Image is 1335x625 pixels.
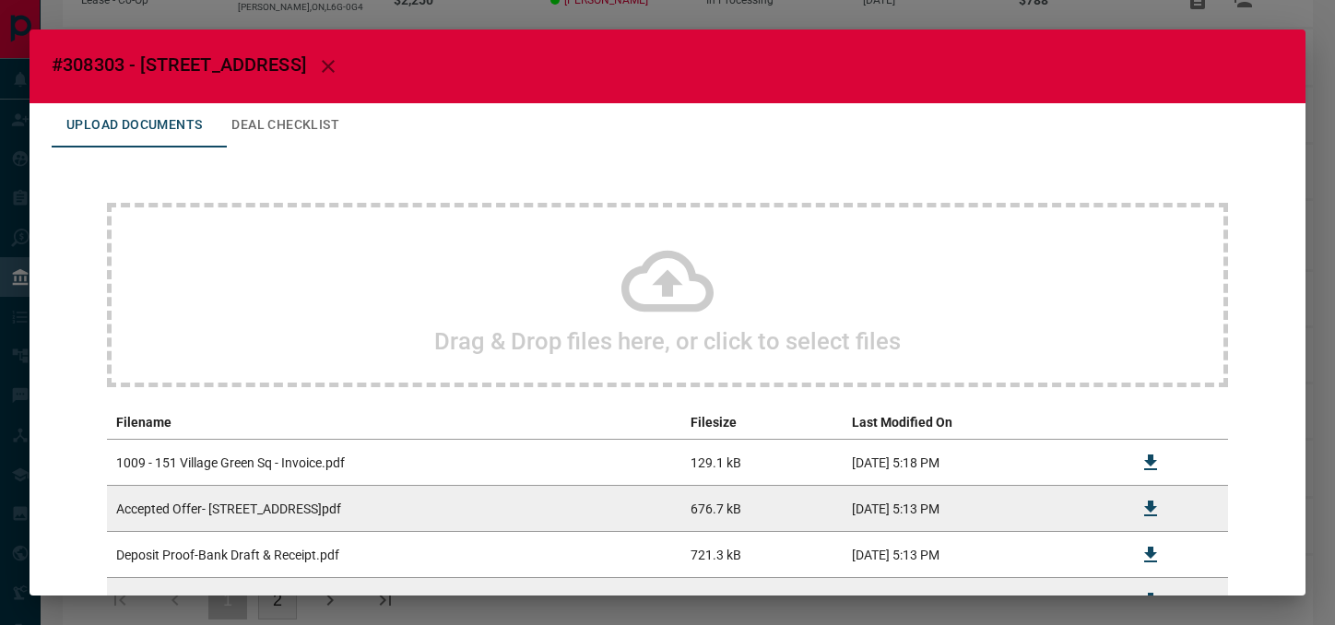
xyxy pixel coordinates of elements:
td: [DATE] 4:33 PM [843,578,1119,624]
th: Filesize [681,406,842,440]
td: 129.1 kB [681,440,842,486]
td: 1009 - 151 Village Green Sq - Invoice.pdf [107,440,681,486]
button: Download [1128,441,1173,485]
td: 281.7 kB [681,578,842,624]
td: Deposit Receipt- [STREET_ADDRESS]pdf [107,578,681,624]
div: Drag & Drop files here, or click to select files [107,203,1228,387]
button: Download [1128,487,1173,531]
td: [DATE] 5:13 PM [843,532,1119,578]
td: 676.7 kB [681,486,842,532]
span: #308303 - [STREET_ADDRESS] [52,53,306,76]
button: Deal Checklist [217,103,354,147]
h2: Drag & Drop files here, or click to select files [434,327,901,355]
button: Download [1128,533,1173,577]
th: download action column [1119,406,1182,440]
td: 721.3 kB [681,532,842,578]
td: Accepted Offer- [STREET_ADDRESS]pdf [107,486,681,532]
td: [DATE] 5:13 PM [843,486,1119,532]
th: Filename [107,406,681,440]
button: Download [1128,579,1173,623]
td: [DATE] 5:18 PM [843,440,1119,486]
button: Upload Documents [52,103,217,147]
td: Deposit Proof-Bank Draft & Receipt.pdf [107,532,681,578]
th: delete file action column [1182,406,1228,440]
th: Last Modified On [843,406,1119,440]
